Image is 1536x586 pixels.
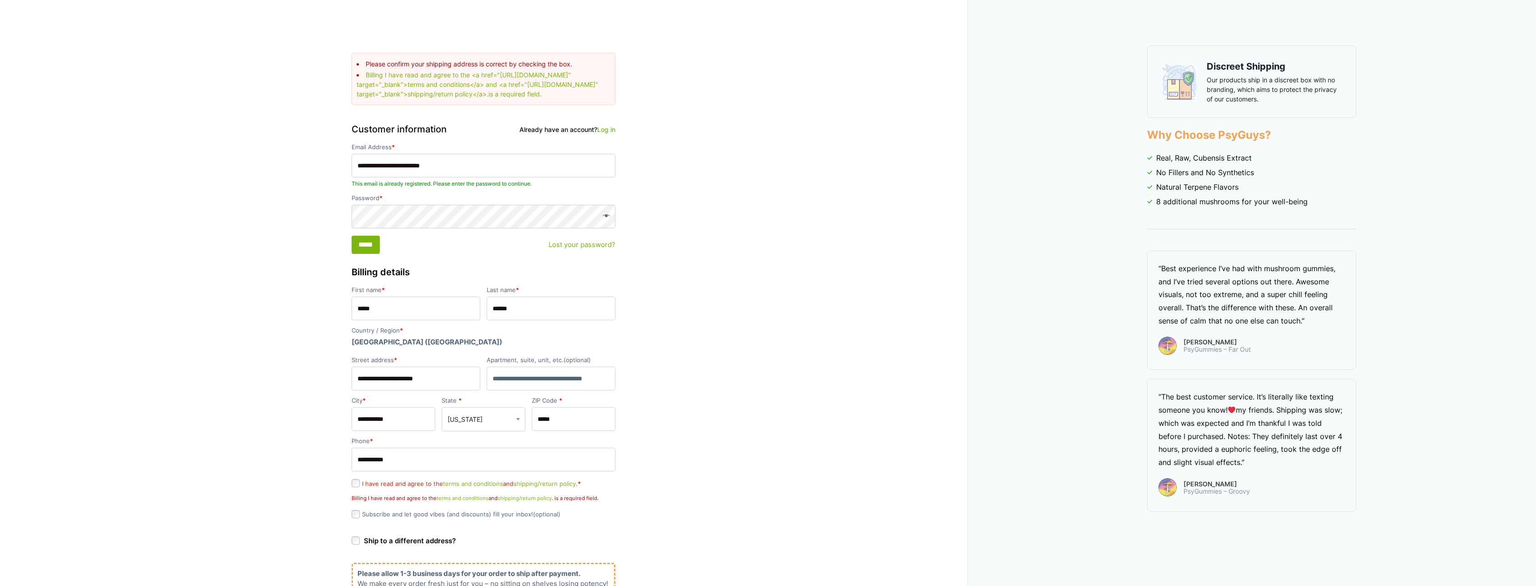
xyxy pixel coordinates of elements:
img: ❤️ [1228,406,1235,414]
abbr: required [392,143,395,151]
label: Password [352,195,615,201]
abbr: required [379,194,383,202]
span: Ship to a different address? [364,536,456,545]
input: Ship to a different address? [352,536,360,545]
label: City [352,398,435,404]
label: Last name [487,287,615,293]
div: Already have an account? [519,125,615,134]
span: No Fillers and No Synthetics [1156,167,1254,178]
span: State [442,407,525,431]
span: (optional) [564,356,591,364]
h3: Customer information [352,122,615,136]
label: First name [352,287,480,293]
label: State [442,398,525,404]
span: PsyGummies – Far Out [1183,346,1251,353]
p: Billing I have read and agree to the and . is a required field. [352,495,615,502]
div: “Best experience I’ve had with mushroom gummies, and I’ve tried several options out there. Awesom... [1158,262,1345,328]
label: I have read and agree to the and . [352,480,581,487]
span: Florida [448,414,519,424]
li: Please confirm your shipping address is correct by checking the box. [357,59,610,69]
a: terms and conditions [443,480,503,487]
label: Subscribe and let good vibes (and discounts) fill your inbox! [352,510,560,518]
p: Our products ship in a discreet box with no branding, which aims to protect the privacy of our cu... [1207,75,1342,104]
input: Subscribe and let good vibes (and discounts) fill your inbox!(optional) [352,510,360,518]
abbr: required [394,356,397,364]
strong: [GEOGRAPHIC_DATA] ([GEOGRAPHIC_DATA]) [352,338,502,346]
a: Billing I have read and agree to the <a href="[URL][DOMAIN_NAME]" target="_blank">terms and condi... [357,71,598,98]
span: This email is already registered. Please enter the password to continue. [352,180,615,188]
h3: Billing details [352,265,615,279]
label: Phone [352,438,615,444]
label: Email Address [352,144,615,150]
abbr: required [559,397,562,404]
span: (optional) [533,510,560,518]
abbr: required [370,437,373,445]
span: 8 additional mushrooms for your well-being [1156,196,1308,207]
abbr: required [458,397,462,404]
strong: Why Choose PsyGuys? [1147,128,1271,141]
strong: Discreet Shipping [1207,61,1285,72]
b: Please allow 1-3 business days for your order to ship after payment. [358,569,580,578]
label: Street address [352,357,480,363]
label: ZIP Code [532,398,615,404]
input: I have read and agree to theterms and conditionsandshipping/return policy.* [352,479,360,487]
abbr: required [578,480,581,487]
a: terms and conditions [437,495,488,501]
label: Apartment, suite, unit, etc. [487,357,615,363]
a: shipping/return policy [498,495,552,501]
a: shipping/return policy [514,480,576,487]
abbr: required [382,286,385,293]
span: Natural Terpene Flavors [1156,182,1239,192]
span: Real, Raw, Cubensis Extract [1156,152,1252,163]
abbr: required [400,327,403,334]
a: Log in [597,126,615,133]
label: Country / Region [352,328,615,333]
abbr: required [516,286,519,293]
span: [PERSON_NAME] [1183,481,1250,487]
span: PsyGummies – Groovy [1183,488,1250,495]
span: [PERSON_NAME] [1183,339,1251,345]
a: Lost your password? [549,240,615,250]
div: “The best customer service. It’s literally like texting someone you know! my friends. Shipping wa... [1158,390,1345,469]
abbr: required [363,397,366,404]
